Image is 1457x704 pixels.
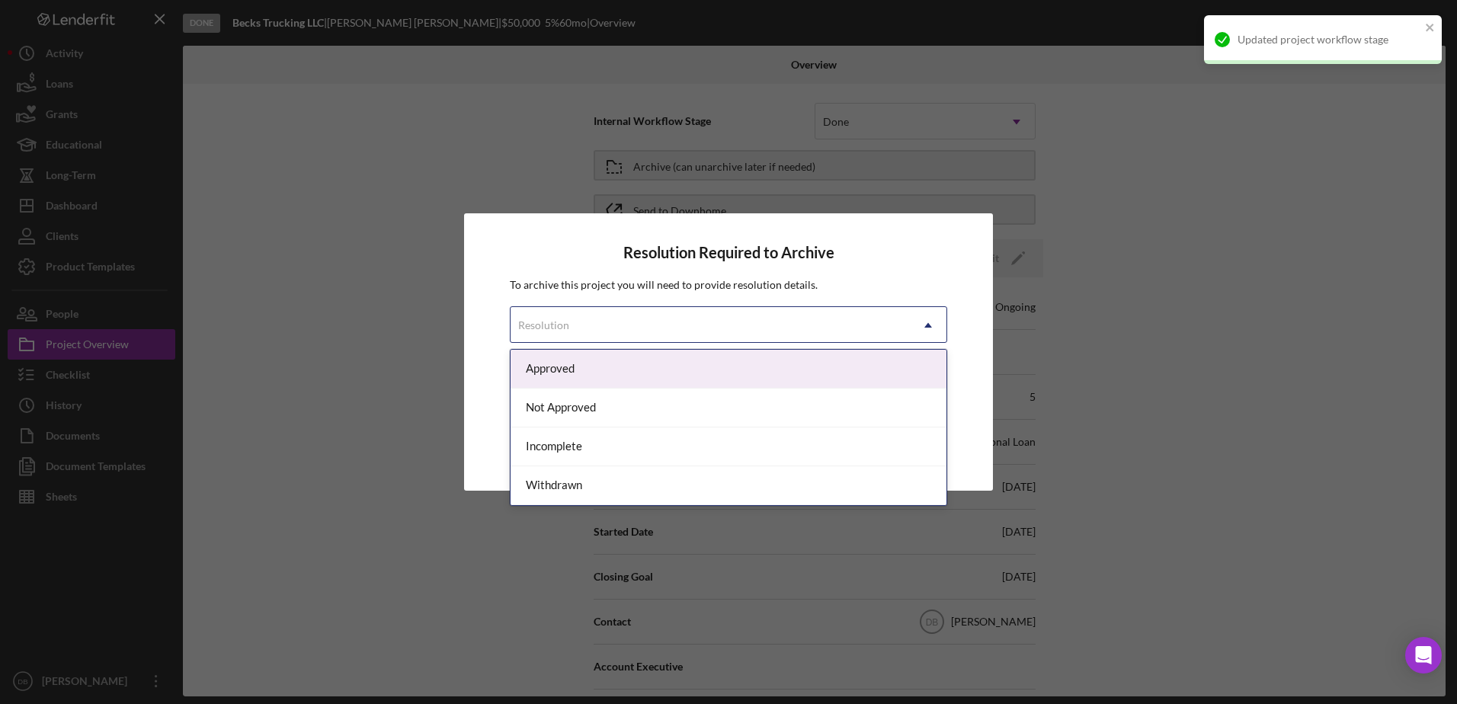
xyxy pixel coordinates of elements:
div: Not Approved [511,389,946,427]
div: Updated project workflow stage [1238,34,1420,46]
h4: Resolution Required to Archive [510,244,947,261]
div: Incomplete [511,427,946,466]
button: close [1425,21,1436,36]
div: Resolution [518,319,569,331]
div: Approved [511,350,946,389]
div: Open Intercom Messenger [1405,637,1442,674]
p: To archive this project you will need to provide resolution details. [510,277,947,293]
div: Withdrawn [511,466,946,505]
